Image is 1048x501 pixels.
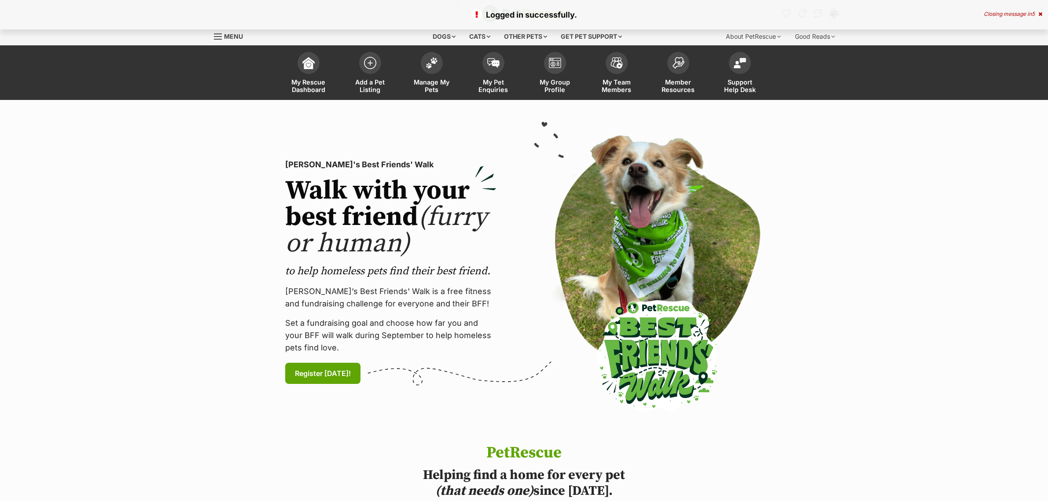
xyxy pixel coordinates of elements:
div: Other pets [498,28,553,45]
span: Support Help Desk [720,78,760,93]
img: group-profile-icon-3fa3cf56718a62981997c0bc7e787c4b2cf8bcc04b72c1350f741eb67cf2f40e.svg [549,58,561,68]
span: My Team Members [597,78,636,93]
a: Member Resources [647,48,709,100]
img: team-members-icon-5396bd8760b3fe7c0b43da4ab00e1e3bb1a5d9ba89233759b79545d2d3fc5d0d.svg [610,57,623,69]
div: Dogs [427,28,462,45]
a: Manage My Pets [401,48,463,100]
img: pet-enquiries-icon-7e3ad2cf08bfb03b45e93fb7055b45f3efa6380592205ae92323e6603595dc1f.svg [487,58,500,68]
img: member-resources-icon-8e73f808a243e03378d46382f2149f9095a855e16c252ad45f914b54edf8863c.svg [672,57,684,69]
span: Member Resources [658,78,698,93]
span: Add a Pet Listing [350,78,390,93]
p: [PERSON_NAME]’s Best Friends' Walk is a free fitness and fundraising challenge for everyone and t... [285,285,496,310]
span: My Rescue Dashboard [289,78,328,93]
h1: PetRescue [389,444,660,462]
div: Cats [463,28,496,45]
h2: Helping find a home for every pet since [DATE]. [389,467,660,499]
div: About PetRescue [720,28,787,45]
span: My Pet Enquiries [474,78,513,93]
i: (that needs one) [435,483,533,499]
img: add-pet-listing-icon-0afa8454b4691262ce3f59096e99ab1cd57d4a30225e0717b998d2c9b9846f56.svg [364,57,376,69]
span: Register [DATE]! [295,368,351,379]
a: Menu [214,28,249,44]
p: Set a fundraising goal and choose how far you and your BFF will walk during September to help hom... [285,317,496,354]
span: Manage My Pets [412,78,452,93]
img: manage-my-pets-icon-02211641906a0b7f246fdf0571729dbe1e7629f14944591b6c1af311fb30b64b.svg [426,57,438,69]
span: (furry or human) [285,201,487,260]
a: My Group Profile [524,48,586,100]
img: help-desk-icon-fdf02630f3aa405de69fd3d07c3f3aa587a6932b1a1747fa1d2bba05be0121f9.svg [734,58,746,68]
a: Register [DATE]! [285,363,360,384]
img: dashboard-icon-eb2f2d2d3e046f16d808141f083e7271f6b2e854fb5c12c21221c1fb7104beca.svg [302,57,315,69]
span: Menu [224,33,243,40]
div: Good Reads [789,28,841,45]
a: Support Help Desk [709,48,771,100]
p: [PERSON_NAME]'s Best Friends' Walk [285,158,496,171]
a: Add a Pet Listing [339,48,401,100]
a: My Pet Enquiries [463,48,524,100]
p: to help homeless pets find their best friend. [285,264,496,278]
div: Get pet support [555,28,628,45]
h2: Walk with your best friend [285,178,496,257]
a: My Team Members [586,48,647,100]
span: My Group Profile [535,78,575,93]
a: My Rescue Dashboard [278,48,339,100]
